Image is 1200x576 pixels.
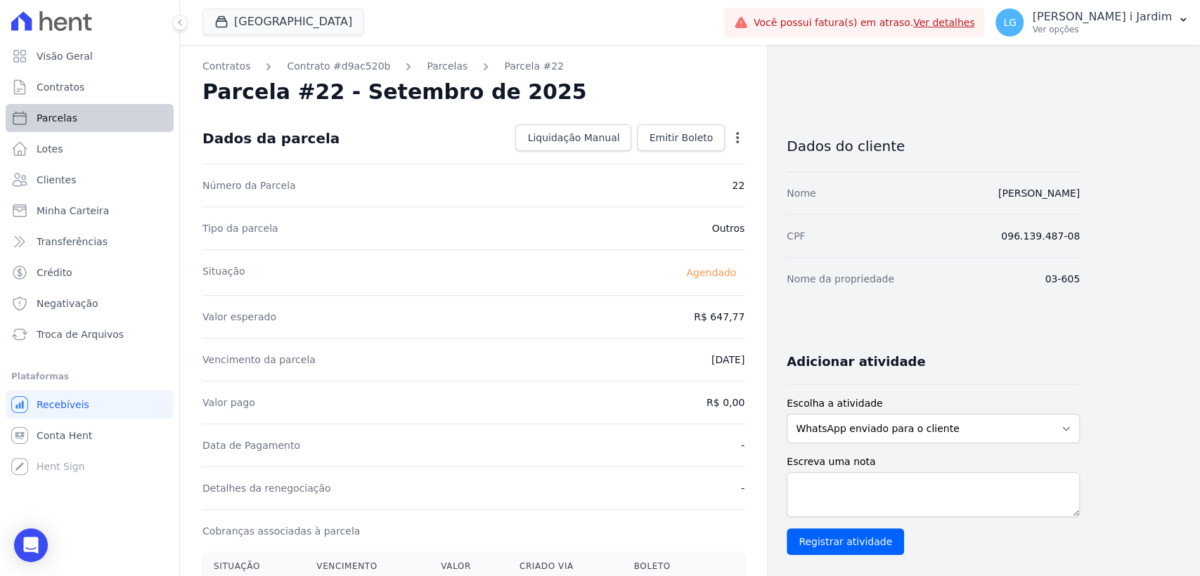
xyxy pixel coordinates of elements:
[984,3,1200,42] button: LG [PERSON_NAME] i Jardim Ver opções
[202,395,255,410] dt: Valor pago
[732,178,744,192] dd: 22
[37,398,89,412] span: Recebíveis
[202,310,276,324] dt: Valor esperado
[37,204,109,218] span: Minha Carteira
[202,79,587,105] h2: Parcela #22 - Setembro de 2025
[1045,272,1080,286] dd: 03-605
[6,289,174,318] a: Negativação
[37,173,76,187] span: Clientes
[202,264,245,281] dt: Situação
[6,42,174,70] a: Visão Geral
[707,395,744,410] dd: R$ 0,00
[6,73,174,101] a: Contratos
[202,524,360,538] dt: Cobranças associadas à parcela
[711,353,744,367] dd: [DATE]
[37,111,77,125] span: Parcelas
[998,188,1080,199] a: [PERSON_NAME]
[202,59,250,74] a: Contratos
[1001,229,1080,243] dd: 096.139.487-08
[678,264,744,281] span: Agendado
[1003,18,1017,27] span: LG
[787,138,1080,155] h3: Dados do cliente
[637,124,725,151] a: Emitir Boleto
[202,59,744,74] nav: Breadcrumb
[37,296,98,310] span: Negativação
[6,197,174,225] a: Minha Carteira
[202,130,340,147] div: Dados da parcela
[787,229,805,243] dt: CPF
[787,353,925,370] h3: Adicionar atividade
[741,481,744,495] dd: -
[787,396,1080,411] label: Escolha a atividade
[754,15,975,30] span: Você possui fatura(s) em atraso.
[202,481,331,495] dt: Detalhes da renegociação
[427,59,467,74] a: Parcelas
[6,228,174,256] a: Transferências
[6,320,174,348] a: Troca de Arquivos
[14,528,48,562] div: Open Intercom Messenger
[6,391,174,419] a: Recebíveis
[37,235,108,249] span: Transferências
[1032,24,1172,35] p: Ver opções
[711,221,744,235] dd: Outros
[527,131,619,145] span: Liquidação Manual
[787,454,1080,469] label: Escreva uma nota
[37,49,93,63] span: Visão Geral
[649,131,713,145] span: Emitir Boleto
[515,124,631,151] a: Liquidação Manual
[11,368,168,385] div: Plataformas
[504,59,564,74] a: Parcela #22
[1032,10,1172,24] p: [PERSON_NAME] i Jardim
[202,178,296,192] dt: Número da Parcela
[202,221,278,235] dt: Tipo da parcela
[787,528,904,555] input: Registrar atividade
[37,266,72,280] span: Crédito
[787,272,894,286] dt: Nome da propriedade
[6,135,174,163] a: Lotes
[202,438,300,452] dt: Data de Pagamento
[202,8,364,35] button: [GEOGRAPHIC_DATA]
[6,104,174,132] a: Parcelas
[913,17,975,28] a: Ver detalhes
[694,310,744,324] dd: R$ 647,77
[287,59,390,74] a: Contrato #d9ac520b
[787,186,815,200] dt: Nome
[37,142,63,156] span: Lotes
[37,80,84,94] span: Contratos
[6,421,174,450] a: Conta Hent
[741,438,744,452] dd: -
[37,428,92,443] span: Conta Hent
[37,327,124,341] span: Troca de Arquivos
[6,166,174,194] a: Clientes
[6,258,174,287] a: Crédito
[202,353,316,367] dt: Vencimento da parcela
